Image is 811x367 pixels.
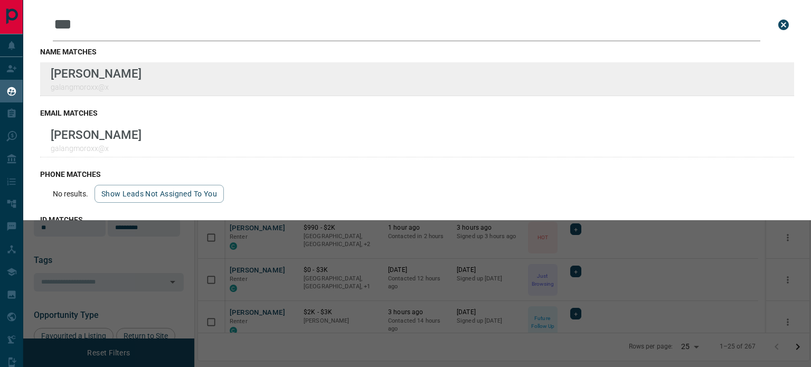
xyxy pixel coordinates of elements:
[95,185,224,203] button: show leads not assigned to you
[773,14,794,35] button: close search bar
[40,48,794,56] h3: name matches
[40,215,794,224] h3: id matches
[40,109,794,117] h3: email matches
[51,128,142,142] p: [PERSON_NAME]
[51,144,142,153] p: galangmoroxx@x
[40,170,794,178] h3: phone matches
[53,190,88,198] p: No results.
[51,67,142,80] p: [PERSON_NAME]
[51,83,142,91] p: galangmoroxx@x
